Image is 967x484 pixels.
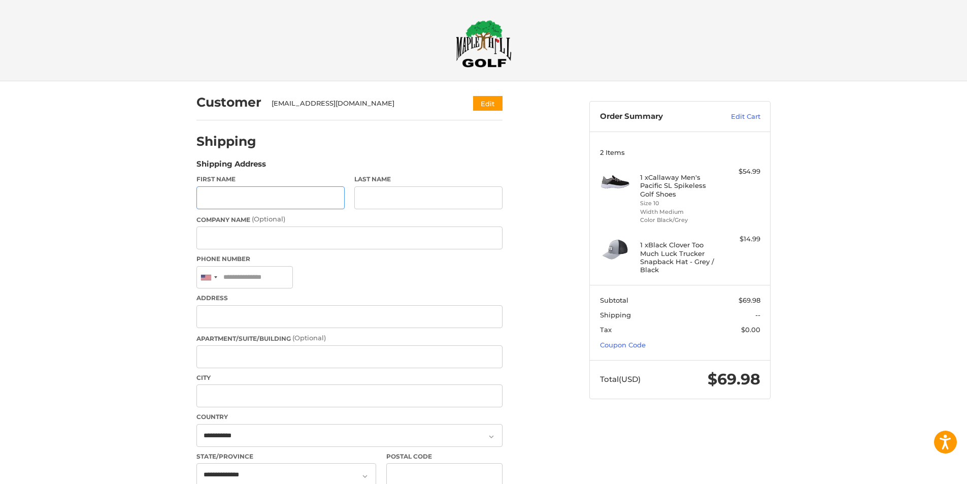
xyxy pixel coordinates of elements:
legend: Shipping Address [196,158,266,175]
label: Postal Code [386,452,503,461]
h4: 1 x Black Clover Too Much Luck Trucker Snapback Hat - Grey / Black [640,241,718,274]
h4: 1 x Callaway Men's Pacific SL Spikeless Golf Shoes [640,173,718,198]
span: -- [755,311,760,319]
label: City [196,373,503,382]
li: Width Medium [640,208,718,216]
label: Last Name [354,175,503,184]
div: [EMAIL_ADDRESS][DOMAIN_NAME] [272,99,454,109]
a: Edit Cart [709,112,760,122]
h2: Shipping [196,134,256,149]
span: Shipping [600,311,631,319]
small: (Optional) [292,334,326,342]
a: Coupon Code [600,341,646,349]
label: State/Province [196,452,376,461]
span: $69.98 [739,296,760,304]
span: $0.00 [741,326,760,334]
label: Apartment/Suite/Building [196,333,503,343]
img: Maple Hill Golf [456,20,512,68]
span: $69.98 [708,370,760,389]
div: United States: +1 [197,267,220,288]
span: Total (USD) [600,374,641,384]
h3: Order Summary [600,112,709,122]
div: $14.99 [720,234,760,244]
h2: Customer [196,94,261,110]
span: Tax [600,326,612,334]
div: $54.99 [720,167,760,177]
button: Edit [473,96,503,111]
label: First Name [196,175,345,184]
li: Color Black/Grey [640,216,718,224]
small: (Optional) [252,215,285,223]
label: Country [196,412,503,422]
li: Size 10 [640,199,718,208]
h3: 2 Items [600,148,760,156]
label: Company Name [196,214,503,224]
label: Phone Number [196,254,503,264]
span: Subtotal [600,296,628,304]
label: Address [196,294,503,303]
